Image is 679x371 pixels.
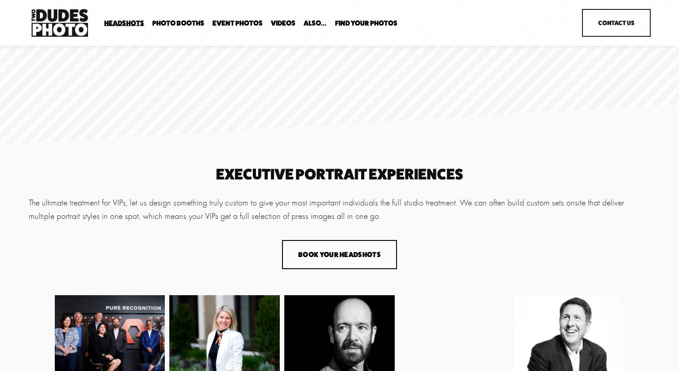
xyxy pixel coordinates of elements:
a: Contact Us [582,9,650,37]
h2: executive portrait experiences [29,167,651,182]
button: Book Your Headshots [282,240,397,269]
img: Two Dudes Photo | Headshots, Portraits &amp; Photo Booths [29,7,91,39]
a: folder dropdown [104,19,144,27]
span: Photo Booths [152,20,204,27]
a: folder dropdown [335,19,397,27]
a: folder dropdown [152,19,204,27]
a: Event Photos [212,19,263,27]
a: folder dropdown [304,19,326,27]
span: Headshots [104,20,144,27]
span: Also... [304,20,326,27]
span: Find Your Photos [335,20,397,27]
a: Videos [271,19,295,27]
p: The ultimate treatment for VIPs; let us design something truly custom to give your most important... [29,196,651,223]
